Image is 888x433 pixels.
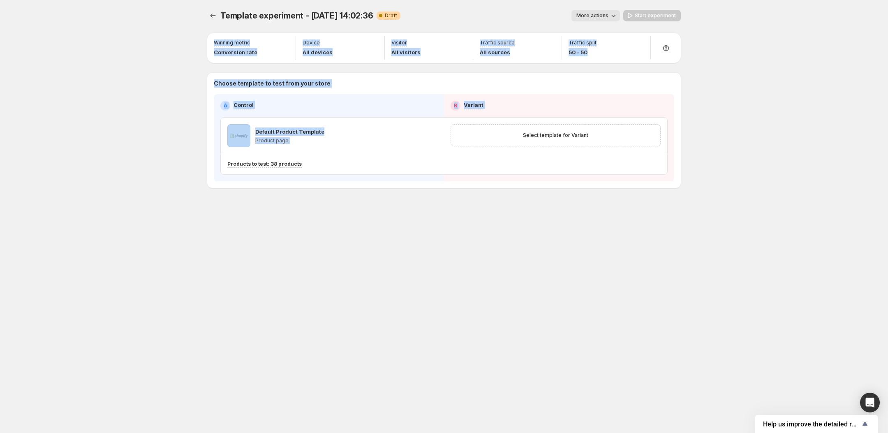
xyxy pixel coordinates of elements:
span: Help us improve the detailed report for A/B campaigns [763,420,860,428]
p: 50 - 50 [569,48,597,56]
p: Default Product Template [255,127,324,136]
p: Variant [464,101,483,109]
p: Products to test: 38 products [227,161,302,167]
p: Traffic split [569,39,597,46]
p: Conversion rate [214,48,257,56]
p: Visitor [391,39,407,46]
p: Choose template to test from your store [214,79,674,88]
p: Traffic source [480,39,515,46]
p: All sources [480,48,515,56]
span: Select template for Variant [523,132,588,139]
p: Device [303,39,320,46]
button: More actions [571,10,620,21]
p: All devices [303,48,333,56]
button: Select template for Variant [518,130,593,141]
h2: A [224,102,227,109]
div: Open Intercom Messenger [860,393,880,412]
img: Default Product Template [227,124,250,147]
span: More actions [576,12,608,19]
button: Experiments [207,10,219,21]
span: Template experiment - [DATE] 14:02:36 [220,11,373,21]
h2: B [454,102,457,109]
button: Show survey - Help us improve the detailed report for A/B campaigns [763,419,870,429]
p: All visitors [391,48,421,56]
p: Control [234,101,254,109]
span: Draft [385,12,397,19]
p: Product page [255,137,324,144]
p: Winning metric [214,39,250,46]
